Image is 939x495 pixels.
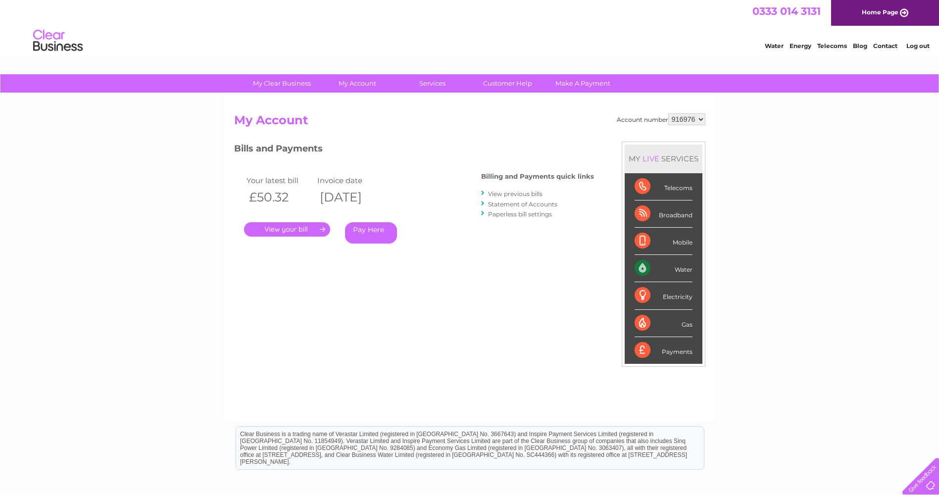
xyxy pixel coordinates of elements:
[315,187,386,207] th: [DATE]
[234,113,705,132] h2: My Account
[241,74,323,93] a: My Clear Business
[392,74,473,93] a: Services
[467,74,548,93] a: Customer Help
[316,74,398,93] a: My Account
[481,173,594,180] h4: Billing and Payments quick links
[853,42,867,49] a: Blog
[244,222,330,237] a: .
[752,5,821,17] a: 0333 014 3131
[635,228,692,255] div: Mobile
[635,337,692,364] div: Payments
[765,42,784,49] a: Water
[817,42,847,49] a: Telecoms
[488,210,552,218] a: Paperless bill settings
[488,190,543,198] a: View previous bills
[542,74,624,93] a: Make A Payment
[641,154,661,163] div: LIVE
[635,282,692,309] div: Electricity
[625,145,702,173] div: MY SERVICES
[345,222,397,244] a: Pay Here
[315,174,386,187] td: Invoice date
[488,200,557,208] a: Statement of Accounts
[635,200,692,228] div: Broadband
[790,42,811,49] a: Energy
[244,187,315,207] th: £50.32
[906,42,930,49] a: Log out
[33,26,83,56] img: logo.png
[244,174,315,187] td: Your latest bill
[635,310,692,337] div: Gas
[234,142,594,159] h3: Bills and Payments
[635,255,692,282] div: Water
[873,42,897,49] a: Contact
[236,5,704,48] div: Clear Business is a trading name of Verastar Limited (registered in [GEOGRAPHIC_DATA] No. 3667643...
[617,113,705,125] div: Account number
[635,173,692,200] div: Telecoms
